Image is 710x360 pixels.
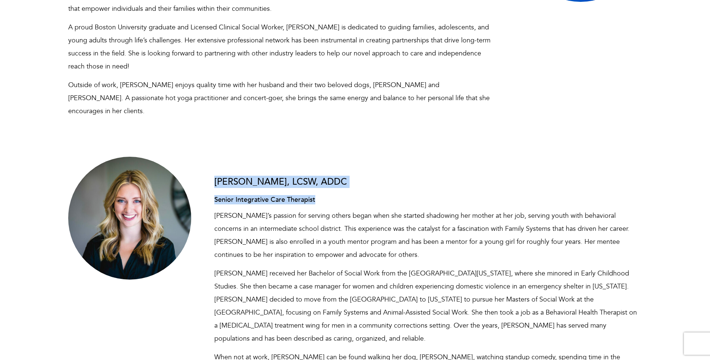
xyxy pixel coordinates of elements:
[214,267,642,345] p: [PERSON_NAME] received her Bachelor of Social Work from the [GEOGRAPHIC_DATA][US_STATE], where sh...
[68,21,496,73] p: A proud Boston University graduate and Licensed Clinical Social Worker, [PERSON_NAME] is dedicate...
[214,177,642,187] h3: [PERSON_NAME], LCSW, ADDC
[214,196,642,204] h4: Senior Integrative Care Therapist
[214,209,642,261] p: [PERSON_NAME]’s passion for serving others began when she started shadowing her mother at her job...
[68,79,496,118] p: Outside of work, [PERSON_NAME] enjoys quality time with her husband and their two beloved dogs, [...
